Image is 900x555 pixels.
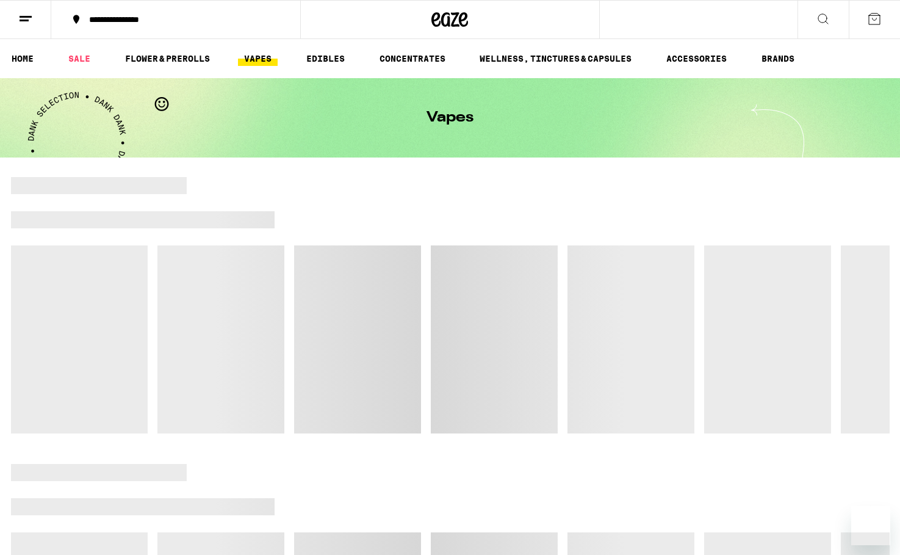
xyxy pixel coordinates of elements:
[373,51,452,66] a: CONCENTRATES
[300,51,351,66] a: EDIBLES
[660,51,733,66] a: ACCESSORIES
[755,51,801,66] a: BRANDS
[119,51,216,66] a: FLOWER & PREROLLS
[427,111,473,125] h1: Vapes
[5,51,40,66] a: HOME
[851,506,890,545] iframe: Button to launch messaging window
[238,51,278,66] a: VAPES
[62,51,96,66] a: SALE
[473,51,638,66] a: WELLNESS, TINCTURES & CAPSULES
